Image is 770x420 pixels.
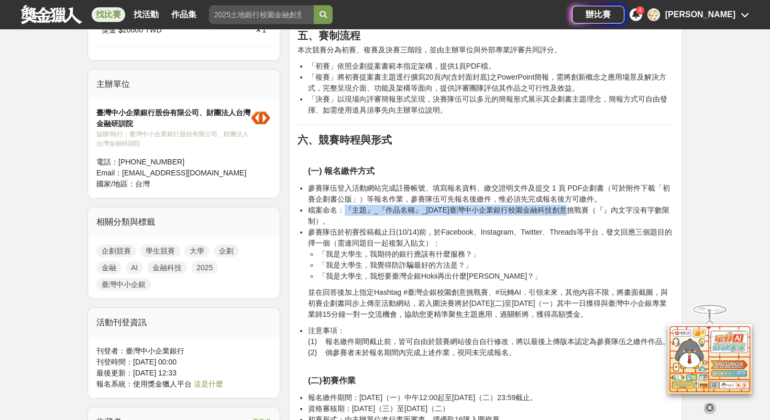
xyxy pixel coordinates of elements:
[262,26,266,34] span: 1
[96,278,151,291] a: 臺灣中小企銀
[129,7,163,22] a: 找活動
[194,380,223,388] a: 這是什麼
[308,72,674,94] li: 「複賽」將初賽提案書主題逕行擴寫20頁內(含封面封底)之PowerPoint簡報，需將創新概念之應用場景及解決方式，完整呈現介面、功能及架構等面向，提供評審團隊評估其作品之可行性及效益。
[308,205,674,227] li: 檔案命名：『主題』_『作品名稱』_[DATE]臺灣中小企業銀行校園金融科技創意挑戰賽（『』內文字沒有字數限制）。
[123,25,143,36] span: 20000
[318,249,674,260] li: 「我是大學生，我期待的銀行應該有什麼服務？」
[308,403,674,414] li: 資格審核期：[DATE]（三）至[DATE]（二）
[96,357,271,368] div: 刊登時間： [DATE] 00:00
[126,261,143,274] a: AI
[572,6,624,24] a: 辦比賽
[298,30,360,41] strong: 五、賽制流程
[318,271,674,282] li: 「我是大學生，我想要臺灣企銀Hokii再出什麼[PERSON_NAME]？」
[96,245,136,257] a: 企劃競賽
[145,25,162,36] span: TWD
[665,8,735,21] div: [PERSON_NAME]
[96,168,250,179] div: Email： [EMAIL_ADDRESS][DOMAIN_NAME]
[308,376,356,385] strong: (二)初賽作業
[308,167,375,175] strong: (一) 報名繳件方式
[135,180,150,188] span: 台灣
[308,227,674,282] li: 參賽隊伍於初賽投稿截止日(10/14)前，於Facebook、Instagram、Twitter、Threads等平台，發文回應三個題目的擇一個（需連同題目一起複製入貼文）：
[308,61,674,72] li: 「初賽」依照企劃提案書範本指定架構，提供1頁PDF檔。
[140,245,180,257] a: 學生競賽
[96,180,135,188] span: 國家/地區：
[88,308,280,337] div: 活動刊登資訊
[184,245,210,257] a: 大學
[102,25,116,36] span: 獎金
[96,129,250,148] div: 協辦/執行： 臺灣中小企業銀行股份有限公司、財團法人台灣金融研訓院
[88,70,280,99] div: 主辦單位
[318,260,674,271] li: 「我是大學生，我覺得防詐騙最好的方法是？」
[308,392,674,403] li: 報名繳件期間：[DATE]（一）中午12:00起至[DATE]（二）23:59截止。
[308,183,674,205] li: 參賽隊伍登入活動網站完成註冊帳號、填寫報名資料、繳交證明文件及提交 1 頁 PDF企劃書（可於附件下載「初賽企劃書公版」）等報名作業，參賽隊伍可先報名後繳件，惟必須先完成報名後方可繳件。
[147,261,187,274] a: 金融科技
[96,157,250,168] div: 電話： [PHONE_NUMBER]
[209,5,314,24] input: 2025土地銀行校園金融創意挑戰賽：從你出發 開啟智慧金融新頁
[214,245,239,257] a: 企劃
[308,325,674,358] li: 注意事項： (1) 報名繳件期間截止前，皆可自由於競賽網站後台自行修改，將以最後上傳版本認定為參賽隊伍之繳件作品。 (2) 倘參賽者未於報名期間內完成上述作業，視同未完成報名。
[308,94,674,116] li: 「決賽」以現場向評審簡報形式呈現，決賽隊伍可以多元的簡報形式展示其企劃書主題理念，簡報方式可自由發揮、如需使用道具須事先向主辦單位說明。
[298,134,392,146] strong: 六、競賽時程與形式
[96,107,250,129] div: 臺灣中小企業銀行股份有限公司、財團法人台灣金融研訓院
[96,368,271,379] div: 最後更新： [DATE] 12:33
[96,346,271,357] div: 刊登者： 臺灣中小企業銀行
[308,287,674,320] p: 並在回答後加上指定Hashtag #臺灣企銀校園創意挑戰賽、#玩轉AI．引領未來，其他內容不限，將畫面截圖，與初賽企劃書同步上傳至活動網站，若入圍決賽將於[DATE](二)至[DATE]（一）其...
[96,379,271,390] div: 報名系統：使用獎金獵人平台
[647,8,660,21] div: 吳
[191,261,218,274] a: 2025
[639,7,642,13] span: 4
[88,207,280,237] div: 相關分類與標籤
[96,261,122,274] a: 金融
[167,7,201,22] a: 作品集
[92,7,125,22] a: 找比賽
[298,45,674,56] p: 本次競賽分為初賽、複賽及決賽三階段，並由主辦單位與外部專業評審共同評分。
[668,317,752,387] img: d2146d9a-e6f6-4337-9592-8cefde37ba6b.png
